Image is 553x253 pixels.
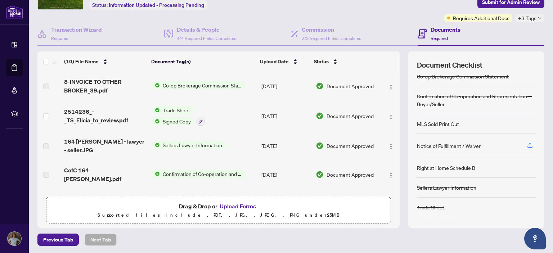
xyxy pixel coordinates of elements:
[385,169,397,180] button: Logo
[316,82,324,90] img: Document Status
[311,51,378,72] th: Status
[258,160,313,189] td: [DATE]
[152,106,204,126] button: Status IconTrade SheetStatus IconSigned Copy
[327,171,374,179] span: Document Approved
[257,51,311,72] th: Upload Date
[417,72,509,80] div: Co-op Brokerage Commission Statement
[524,228,546,249] button: Open asap
[258,100,313,131] td: [DATE]
[179,202,258,211] span: Drag & Drop or
[388,114,394,120] img: Logo
[258,189,313,212] td: [DATE]
[8,232,21,245] img: Profile Icon
[177,25,237,34] h4: Details & People
[314,58,329,65] span: Status
[388,144,394,149] img: Logo
[177,36,237,41] span: 4/4 Required Fields Completed
[160,141,225,149] span: Sellers Lawyer Information
[385,140,397,152] button: Logo
[109,2,204,8] span: Information Updated - Processing Pending
[152,170,245,178] button: Status IconConfirmation of Co-operation and Representation—Buyer/Seller
[64,58,99,65] span: (10) File Name
[518,14,536,22] span: +3 Tags
[417,92,536,108] div: Confirmation of Co-operation and Representation—Buyer/Seller
[152,170,160,178] img: Status Icon
[316,142,324,150] img: Document Status
[160,170,245,178] span: Confirmation of Co-operation and Representation—Buyer/Seller
[316,171,324,179] img: Document Status
[316,112,324,120] img: Document Status
[417,60,482,70] span: Document Checklist
[61,51,148,72] th: (10) File Name
[388,84,394,90] img: Logo
[302,36,361,41] span: 2/2 Required Fields Completed
[327,112,374,120] span: Document Approved
[453,14,509,22] span: Requires Additional Docs
[417,142,481,150] div: Notice of Fulfillment / Waiver
[152,141,225,149] button: Status IconSellers Lawyer Information
[327,142,374,150] span: Document Approved
[388,172,394,178] img: Logo
[260,58,289,65] span: Upload Date
[302,25,361,34] h4: Commission
[43,234,73,245] span: Previous Tab
[37,234,79,246] button: Previous Tab
[385,110,397,122] button: Logo
[46,197,391,224] span: Drag & Drop orUpload FormsSupported files include .PDF, .JPG, .JPEG, .PNG under25MB
[51,36,68,41] span: Required
[152,81,245,89] button: Status IconCo-op Brokerage Commission Statement
[327,82,374,90] span: Document Approved
[64,166,146,183] span: CofC 164 [PERSON_NAME].pdf
[152,106,160,114] img: Status Icon
[538,17,541,20] span: down
[152,81,160,89] img: Status Icon
[64,107,146,125] span: 2514236_-_TS_Elicia_to_review.pdf
[64,77,146,95] span: 8-INVOICE TO OTHER BROKER_39.pdf
[417,184,476,191] div: Sellers Lawyer Information
[6,5,23,19] img: logo
[385,80,397,92] button: Logo
[51,25,102,34] h4: Transaction Wizard
[85,234,117,246] button: Next Tab
[431,25,460,34] h4: Documents
[431,36,448,41] span: Required
[160,117,194,125] span: Signed Copy
[152,117,160,125] img: Status Icon
[217,202,258,211] button: Upload Forms
[417,164,475,172] div: Right at Home Schedule B
[152,141,160,149] img: Status Icon
[258,72,313,100] td: [DATE]
[417,203,444,211] div: Trade Sheet
[160,106,193,114] span: Trade Sheet
[51,211,386,220] p: Supported files include .PDF, .JPG, .JPEG, .PNG under 25 MB
[64,137,146,154] span: 164 [PERSON_NAME] - lawyer - seller.JPG
[160,81,245,89] span: Co-op Brokerage Commission Statement
[258,131,313,160] td: [DATE]
[148,51,257,72] th: Document Tag(s)
[417,120,459,128] div: MLS Sold Print Out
